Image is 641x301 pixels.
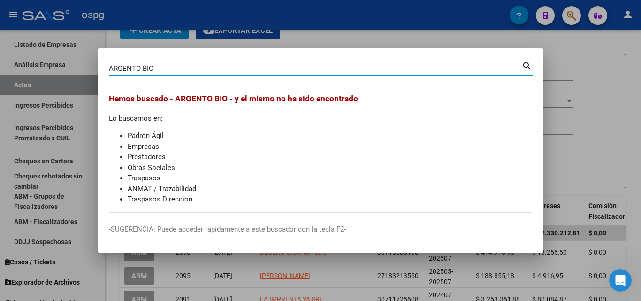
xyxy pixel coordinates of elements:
li: Empresas [128,141,532,152]
mat-icon: search [522,60,533,71]
iframe: Intercom live chat [609,269,632,292]
li: ANMAT / Trazabilidad [128,184,532,194]
li: Padrón Ágil [128,131,532,141]
p: -SUGERENCIA: Puede acceder rapidamente a este buscador con la tecla F2- [109,224,532,235]
span: Hemos buscado - ARGENTO BIO - y el mismo no ha sido encontrado [109,94,358,103]
li: Traspasos [128,173,532,184]
li: Prestadores [128,152,532,162]
div: Lo buscamos en: [109,93,532,205]
li: Traspasos Direccion [128,194,532,205]
li: Obras Sociales [128,162,532,173]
